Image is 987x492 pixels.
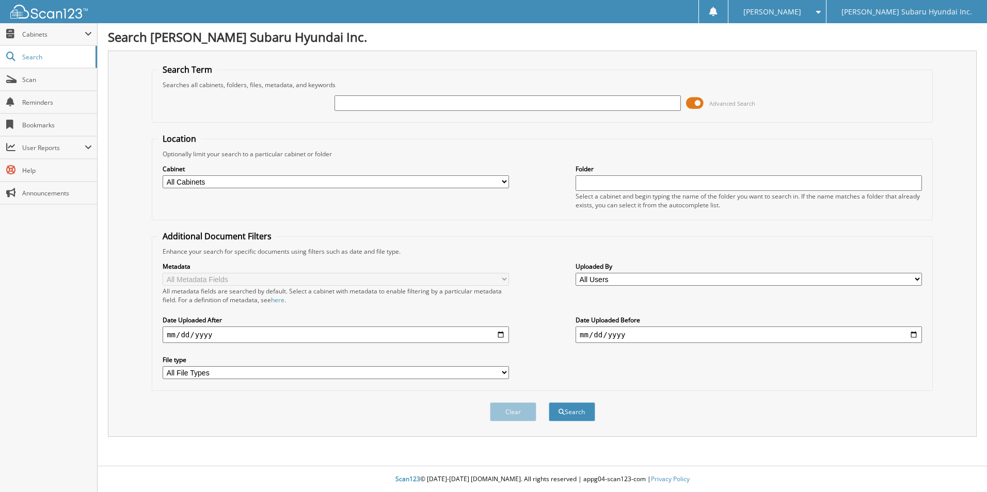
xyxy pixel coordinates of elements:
[935,442,987,492] iframe: Chat Widget
[22,30,85,39] span: Cabinets
[271,296,284,304] a: here
[22,189,92,198] span: Announcements
[157,231,277,242] legend: Additional Document Filters
[709,100,755,107] span: Advanced Search
[157,150,927,158] div: Optionally limit your search to a particular cabinet or folder
[576,192,922,209] div: Select a cabinet and begin typing the name of the folder you want to search in. If the name match...
[490,402,536,421] button: Clear
[108,28,977,45] h1: Search [PERSON_NAME] Subaru Hyundai Inc.
[22,121,92,129] span: Bookmarks
[395,474,420,483] span: Scan123
[743,9,801,15] span: [PERSON_NAME]
[157,64,217,75] legend: Search Term
[576,165,922,173] label: Folder
[576,262,922,271] label: Uploaded By
[163,262,509,271] label: Metadata
[157,80,927,89] div: Searches all cabinets, folders, files, metadata, and keywords
[163,165,509,173] label: Cabinet
[22,98,92,107] span: Reminders
[22,53,90,61] span: Search
[22,75,92,84] span: Scan
[157,133,201,144] legend: Location
[576,326,922,343] input: end
[651,474,690,483] a: Privacy Policy
[22,143,85,152] span: User Reports
[163,355,509,364] label: File type
[98,467,987,492] div: © [DATE]-[DATE] [DOMAIN_NAME]. All rights reserved | appg04-scan123-com |
[841,9,972,15] span: [PERSON_NAME] Subaru Hyundai Inc.
[10,5,88,19] img: scan123-logo-white.svg
[549,402,595,421] button: Search
[157,247,927,256] div: Enhance your search for specific documents using filters such as date and file type.
[163,316,509,324] label: Date Uploaded After
[22,166,92,175] span: Help
[163,326,509,343] input: start
[576,316,922,324] label: Date Uploaded Before
[163,287,509,304] div: All metadata fields are searched by default. Select a cabinet with metadata to enable filtering b...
